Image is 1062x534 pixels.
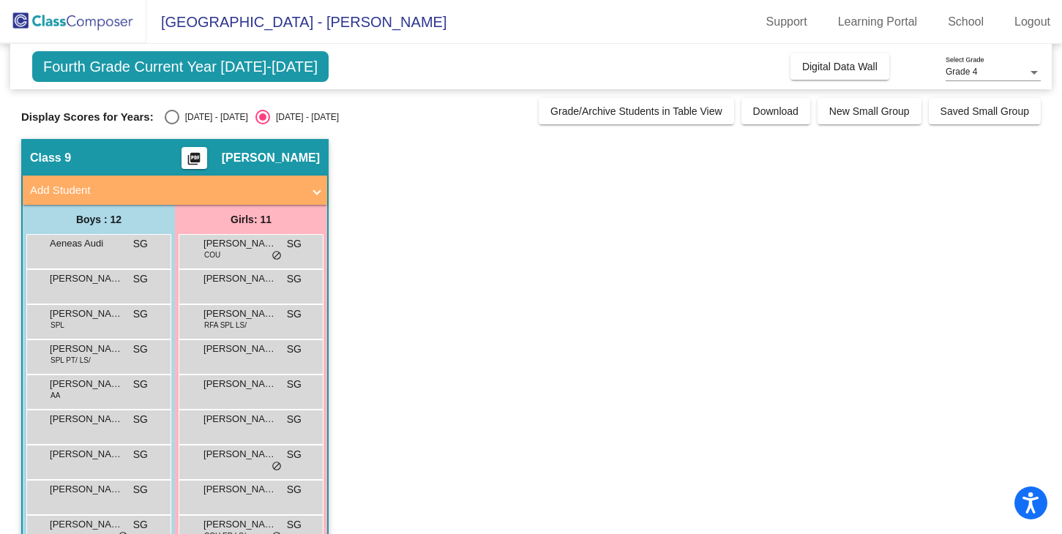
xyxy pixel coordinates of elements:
span: [PERSON_NAME] [203,307,277,321]
span: SPL [51,320,64,331]
span: [PERSON_NAME] [222,151,320,165]
span: Class 9 [30,151,71,165]
span: SG [287,271,302,287]
span: Grade 4 [946,67,977,77]
span: [PERSON_NAME] [50,377,123,391]
button: Digital Data Wall [790,53,889,80]
span: Aeneas Audi [50,236,123,251]
span: SG [133,307,148,322]
span: SG [133,412,148,427]
div: Girls: 11 [175,205,327,234]
div: [DATE] - [DATE] [179,110,248,124]
span: [PERSON_NAME] [50,517,123,532]
span: [PERSON_NAME] [50,412,123,426]
span: [PERSON_NAME] [50,307,123,321]
div: [DATE] - [DATE] [270,110,339,124]
span: SG [287,482,302,497]
span: Display Scores for Years: [21,110,154,124]
button: Print Students Details [182,147,207,169]
span: SG [133,447,148,462]
span: RFA SPL LS/ [204,320,247,331]
span: [PERSON_NAME] [50,271,123,286]
a: School [936,10,995,34]
span: do_not_disturb_alt [272,461,282,473]
mat-expansion-panel-header: Add Student [23,176,327,205]
span: Digital Data Wall [802,61,878,72]
span: [PERSON_NAME] [203,342,277,356]
span: SG [287,412,302,427]
span: do_not_disturb_alt [272,250,282,262]
span: SG [287,342,302,357]
button: New Small Group [818,98,921,124]
span: [GEOGRAPHIC_DATA] - [PERSON_NAME] [146,10,446,34]
span: [PERSON_NAME] [203,447,277,462]
mat-radio-group: Select an option [165,110,339,124]
span: SPL PT/ LS/ [51,355,91,366]
span: [PERSON_NAME] [203,377,277,391]
span: [PERSON_NAME] [50,482,123,497]
span: SG [133,482,148,497]
span: AA [51,390,60,401]
span: Download [753,105,799,117]
span: SG [287,377,302,392]
button: Grade/Archive Students in Table View [539,98,734,124]
button: Saved Small Group [929,98,1041,124]
span: [PERSON_NAME] [203,517,277,532]
a: Learning Portal [826,10,930,34]
span: Grade/Archive Students in Table View [550,105,722,117]
span: [PERSON_NAME] [203,271,277,286]
button: Download [741,98,810,124]
span: Saved Small Group [941,105,1029,117]
span: COU [204,249,220,260]
a: Support [755,10,819,34]
span: SG [287,307,302,322]
span: Fourth Grade Current Year [DATE]-[DATE] [32,51,329,82]
span: SG [133,517,148,533]
span: SG [133,271,148,287]
span: [PERSON_NAME] [203,236,277,251]
span: [PERSON_NAME] [203,482,277,497]
a: Logout [1003,10,1062,34]
span: [PERSON_NAME] [203,412,277,426]
div: Boys : 12 [23,205,175,234]
span: SG [133,236,148,252]
mat-panel-title: Add Student [30,182,302,199]
span: SG [287,447,302,462]
span: [PERSON_NAME] [50,447,123,462]
span: [PERSON_NAME] [50,342,123,356]
mat-icon: picture_as_pdf [185,151,203,172]
span: SG [287,517,302,533]
span: SG [133,342,148,357]
span: SG [287,236,302,252]
span: New Small Group [829,105,910,117]
span: SG [133,377,148,392]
